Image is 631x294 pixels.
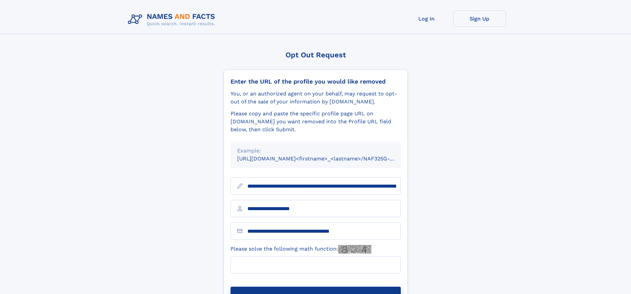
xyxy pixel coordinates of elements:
small: [URL][DOMAIN_NAME]<firstname>_<lastname>/NAF325G-xxxxxxxx [237,155,413,162]
img: Logo Names and Facts [125,11,221,29]
div: Example: [237,147,394,155]
label: Please solve the following math function: [231,245,371,254]
div: Enter the URL of the profile you would like removed [231,78,401,85]
div: Please copy and paste the specific profile page URL on [DOMAIN_NAME] you want removed into the Pr... [231,110,401,134]
a: Log In [400,11,453,27]
a: Sign Up [453,11,506,27]
div: You, or an authorized agent on your behalf, may request to opt-out of the sale of your informatio... [231,90,401,106]
div: Opt Out Request [224,51,408,59]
